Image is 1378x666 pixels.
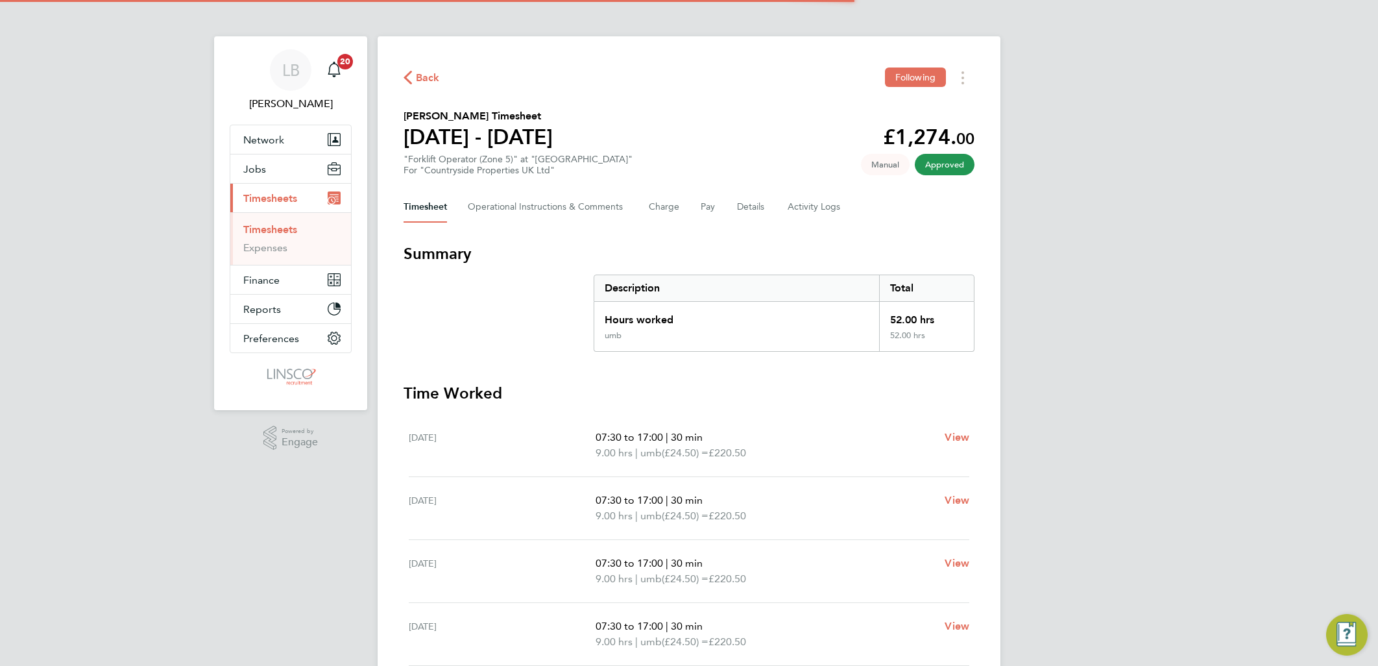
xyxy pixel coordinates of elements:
app-decimal: £1,274. [883,125,974,149]
span: 20 [337,54,353,69]
button: Finance [230,265,351,294]
div: 52.00 hrs [879,330,974,351]
span: (£24.50) = [662,447,708,459]
button: Details [737,191,767,223]
a: LB[PERSON_NAME] [230,49,352,112]
span: £220.50 [708,447,746,459]
button: Engage Resource Center [1326,614,1368,656]
span: Following [895,71,936,83]
span: 07:30 to 17:00 [596,620,663,632]
span: | [666,557,668,569]
div: umb [605,330,622,341]
button: Timesheet [404,191,447,223]
span: This timesheet was manually created. [861,154,910,175]
button: Operational Instructions & Comments [468,191,628,223]
a: Expenses [243,241,287,254]
button: Activity Logs [788,191,842,223]
span: 30 min [671,557,703,569]
span: Timesheets [243,192,297,204]
span: Lauren Butler [230,96,352,112]
span: | [666,620,668,632]
button: Jobs [230,154,351,183]
span: | [635,635,638,648]
div: Timesheets [230,212,351,265]
a: View [945,493,969,508]
span: Reports [243,303,281,315]
span: View [945,620,969,632]
span: 07:30 to 17:00 [596,431,663,443]
div: Hours worked [594,302,879,330]
span: This timesheet has been approved. [915,154,974,175]
span: 9.00 hrs [596,447,633,459]
div: [DATE] [409,556,596,587]
button: Reports [230,295,351,323]
span: View [945,557,969,569]
span: View [945,431,969,443]
span: LB [282,62,300,79]
span: umb [640,508,662,524]
span: Preferences [243,332,299,345]
span: 9.00 hrs [596,573,633,585]
span: 9.00 hrs [596,510,633,522]
h3: Summary [404,243,974,264]
div: [DATE] [409,430,596,461]
span: 07:30 to 17:00 [596,557,663,569]
span: 30 min [671,431,703,443]
nav: Main navigation [214,36,367,410]
span: (£24.50) = [662,635,708,648]
img: linsco-logo-retina.png [263,366,317,387]
button: Timesheets [230,184,351,212]
span: 30 min [671,494,703,506]
span: | [635,447,638,459]
div: Description [594,275,879,301]
button: Charge [649,191,680,223]
span: Engage [282,437,318,448]
a: View [945,430,969,445]
div: [DATE] [409,493,596,524]
span: (£24.50) = [662,510,708,522]
h2: [PERSON_NAME] Timesheet [404,108,553,124]
span: View [945,494,969,506]
a: View [945,556,969,571]
button: Timesheets Menu [951,68,974,88]
span: umb [640,445,662,461]
span: £220.50 [708,635,746,648]
span: | [635,573,638,585]
a: View [945,619,969,634]
div: For "Countryside Properties UK Ltd" [404,165,633,176]
h3: Time Worked [404,383,974,404]
span: 9.00 hrs [596,635,633,648]
span: Back [416,70,440,86]
a: Go to home page [230,366,352,387]
h1: [DATE] - [DATE] [404,124,553,150]
span: 30 min [671,620,703,632]
div: Summary [594,275,974,352]
span: £220.50 [708,573,746,585]
div: 52.00 hrs [879,302,974,330]
button: Back [404,69,440,86]
span: umb [640,634,662,650]
span: Powered by [282,426,318,437]
span: | [666,431,668,443]
button: Following [885,68,946,87]
button: Network [230,125,351,154]
span: £220.50 [708,510,746,522]
button: Pay [701,191,716,223]
span: Finance [243,274,280,286]
div: "Forklift Operator (Zone 5)" at "[GEOGRAPHIC_DATA]" [404,154,633,176]
a: Powered byEngage [263,426,319,450]
span: | [635,510,638,522]
span: | [666,494,668,506]
div: [DATE] [409,619,596,650]
span: 07:30 to 17:00 [596,494,663,506]
span: (£24.50) = [662,573,708,585]
a: Timesheets [243,223,297,236]
a: 20 [321,49,347,91]
span: 00 [956,129,974,148]
span: umb [640,571,662,587]
span: Network [243,134,284,146]
div: Total [879,275,974,301]
span: Jobs [243,163,266,175]
button: Preferences [230,324,351,352]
